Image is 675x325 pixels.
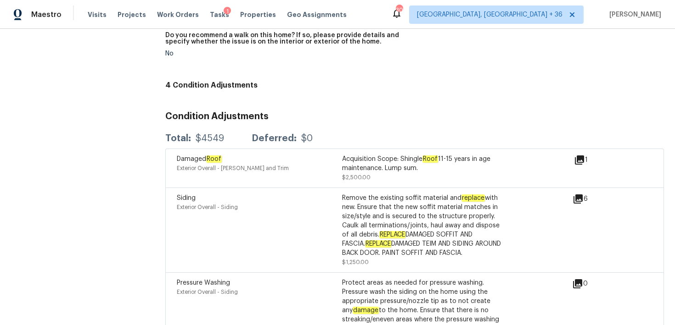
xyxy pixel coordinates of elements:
[573,193,617,204] div: 6
[422,155,438,163] em: Roof
[606,10,661,19] span: [PERSON_NAME]
[572,278,617,289] div: 0
[118,10,146,19] span: Projects
[574,154,617,165] div: 1
[365,240,391,248] em: REPLACE
[379,231,405,238] em: REPLACE
[177,155,222,163] span: Damaged
[342,193,507,258] div: Remove the existing soffit material and with new. Ensure that the new soffit material matches in ...
[165,112,664,121] h3: Condition Adjustments
[177,165,289,171] span: Exterior Overall - [PERSON_NAME] and Trim
[177,195,196,201] span: Siding
[165,81,664,90] h4: 4 Condition Adjustments
[206,155,222,163] em: Roof
[287,10,347,19] span: Geo Assignments
[165,134,191,143] div: Total:
[342,154,507,173] div: Acquisition Scope: Shingle 11-15 years in age maintenance. Lump sum.
[177,280,230,286] span: Pressure Washing
[417,10,562,19] span: [GEOGRAPHIC_DATA], [GEOGRAPHIC_DATA] + 36
[342,175,371,180] span: $2,500.00
[88,10,107,19] span: Visits
[177,289,238,295] span: Exterior Overall - Siding
[31,10,62,19] span: Maestro
[177,204,238,210] span: Exterior Overall - Siding
[165,32,407,45] h5: Do you recommend a walk on this home? If so, please provide details and specify whether the issue...
[353,307,379,314] em: damage
[396,6,402,15] div: 304
[210,11,229,18] span: Tasks
[196,134,224,143] div: $4549
[342,259,369,265] span: $1,250.00
[461,194,485,202] em: replace
[252,134,297,143] div: Deferred:
[240,10,276,19] span: Properties
[301,134,313,143] div: $0
[165,50,407,57] div: No
[224,7,231,16] div: 1
[157,10,199,19] span: Work Orders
